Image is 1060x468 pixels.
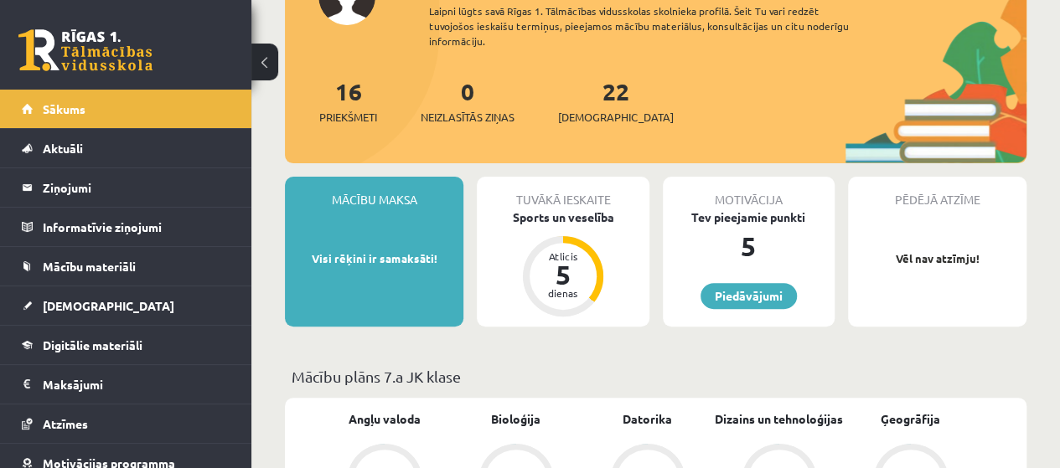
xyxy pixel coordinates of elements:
legend: Informatīvie ziņojumi [43,208,230,246]
span: Neizlasītās ziņas [421,109,514,126]
a: [DEMOGRAPHIC_DATA] [22,286,230,325]
a: Maksājumi [22,365,230,404]
div: Atlicis [538,251,588,261]
span: Aktuāli [43,141,83,156]
a: 22[DEMOGRAPHIC_DATA] [558,76,674,126]
a: Aktuāli [22,129,230,167]
span: [DEMOGRAPHIC_DATA] [43,298,174,313]
a: Sākums [22,90,230,128]
a: Dizains un tehnoloģijas [715,410,843,428]
p: Mācību plāns 7.a JK klase [292,365,1020,388]
a: 0Neizlasītās ziņas [421,76,514,126]
span: Digitālie materiāli [43,337,142,352]
a: Atzīmes [22,404,230,443]
div: Tuvākā ieskaite [477,177,649,208]
a: Informatīvie ziņojumi [22,208,230,246]
div: Laipni lūgts savā Rīgas 1. Tālmācības vidusskolas skolnieka profilā. Šeit Tu vari redzēt tuvojošo... [429,3,874,49]
div: Motivācija [663,177,835,208]
a: Sports un veselība Atlicis 5 dienas [477,208,649,319]
span: Sākums [43,101,85,116]
legend: Ziņojumi [43,168,230,207]
span: Atzīmes [43,416,88,431]
div: Mācību maksa [285,177,463,208]
div: Sports un veselība [477,208,649,226]
p: Vēl nav atzīmju! [856,250,1018,267]
span: Mācību materiāli [43,259,136,274]
a: Ģeogrāfija [881,410,940,428]
div: 5 [538,261,588,288]
span: Priekšmeti [319,109,377,126]
a: Piedāvājumi [701,283,797,309]
div: Tev pieejamie punkti [663,208,835,226]
legend: Maksājumi [43,365,230,404]
a: Datorika [623,410,672,428]
a: Mācību materiāli [22,247,230,285]
a: 16Priekšmeti [319,76,377,126]
div: Pēdējā atzīme [848,177,1026,208]
p: Visi rēķini ir samaksāti! [293,250,455,267]
div: 5 [663,226,835,266]
a: Bioloģija [491,410,540,428]
span: [DEMOGRAPHIC_DATA] [558,109,674,126]
a: Rīgas 1. Tālmācības vidusskola [18,29,153,71]
a: Ziņojumi [22,168,230,207]
a: Digitālie materiāli [22,326,230,364]
div: dienas [538,288,588,298]
a: Angļu valoda [349,410,421,428]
